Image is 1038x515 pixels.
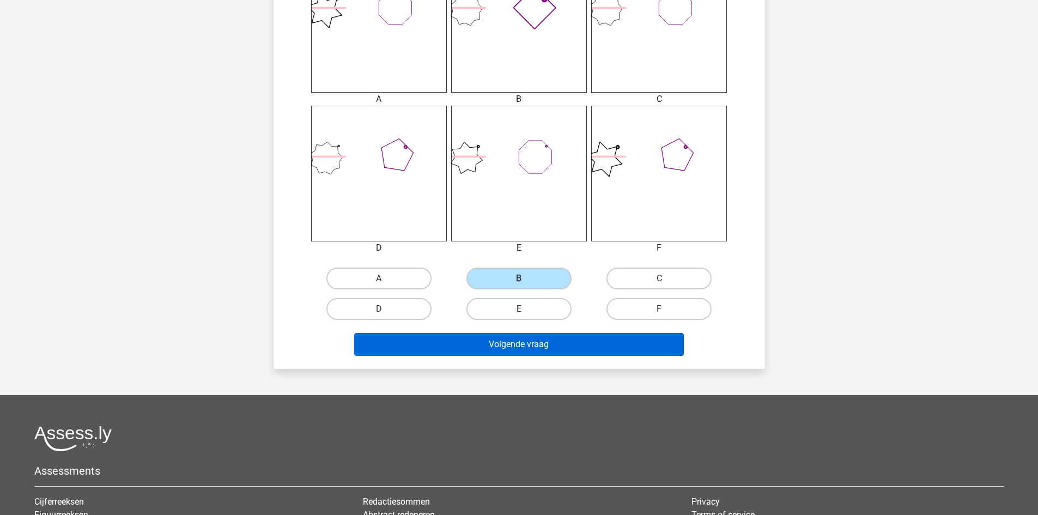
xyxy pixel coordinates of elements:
a: Redactiesommen [363,496,430,507]
img: Assessly logo [34,426,112,451]
label: D [326,298,432,320]
div: C [583,93,735,106]
label: A [326,268,432,289]
div: D [303,241,455,255]
label: B [466,268,572,289]
div: E [443,241,595,255]
h5: Assessments [34,464,1004,477]
a: Privacy [691,496,720,507]
div: B [443,93,595,106]
button: Volgende vraag [354,333,684,356]
label: F [606,298,712,320]
label: C [606,268,712,289]
div: A [303,93,455,106]
a: Cijferreeksen [34,496,84,507]
label: E [466,298,572,320]
div: F [583,241,735,255]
